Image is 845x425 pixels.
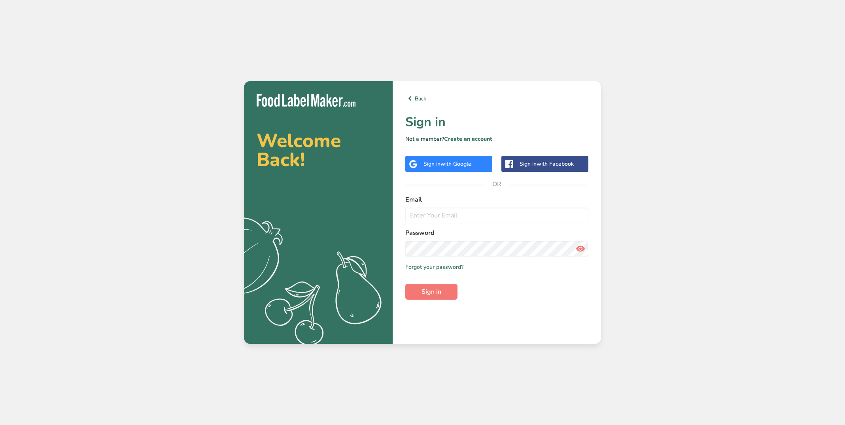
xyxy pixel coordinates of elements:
h2: Welcome Back! [257,131,380,169]
span: OR [485,172,509,196]
div: Sign in [520,160,574,168]
img: Food Label Maker [257,94,355,107]
p: Not a member? [405,135,588,143]
span: with Facebook [537,160,574,168]
label: Password [405,228,588,238]
a: Forgot your password? [405,263,463,271]
label: Email [405,195,588,204]
a: Create an account [444,135,492,143]
input: Enter Your Email [405,208,588,223]
a: Back [405,94,588,103]
button: Sign in [405,284,457,300]
span: with Google [440,160,471,168]
span: Sign in [422,287,441,297]
h1: Sign in [405,113,588,132]
div: Sign in [423,160,471,168]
